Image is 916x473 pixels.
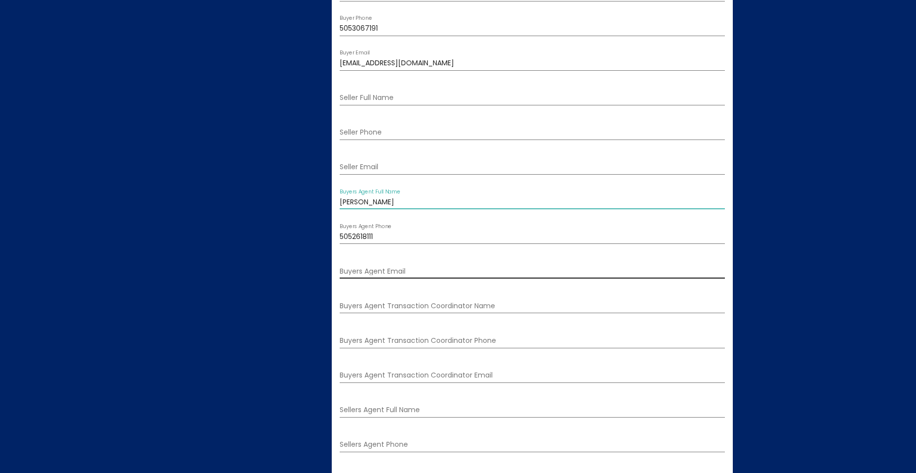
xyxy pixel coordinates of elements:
input: Buyers Agent Transaction Coordinator Name [340,302,725,310]
input: Sellers Agent Full Name [340,406,725,414]
input: Buyers Agent Phone [340,233,725,241]
input: Buyer Email [340,59,725,67]
input: Sellers Agent Phone [340,441,725,449]
input: Buyers Agent Email [340,268,725,276]
input: Seller Email [340,163,725,171]
input: Buyers Agent Full Name [340,198,725,206]
input: Buyers Agent Transaction Coordinator Phone [340,337,725,345]
input: Buyer Phone [340,25,725,33]
input: Seller Phone [340,129,725,137]
input: Buyers Agent Transaction Coordinator Email [340,372,725,379]
input: Seller Full Name [340,94,725,102]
